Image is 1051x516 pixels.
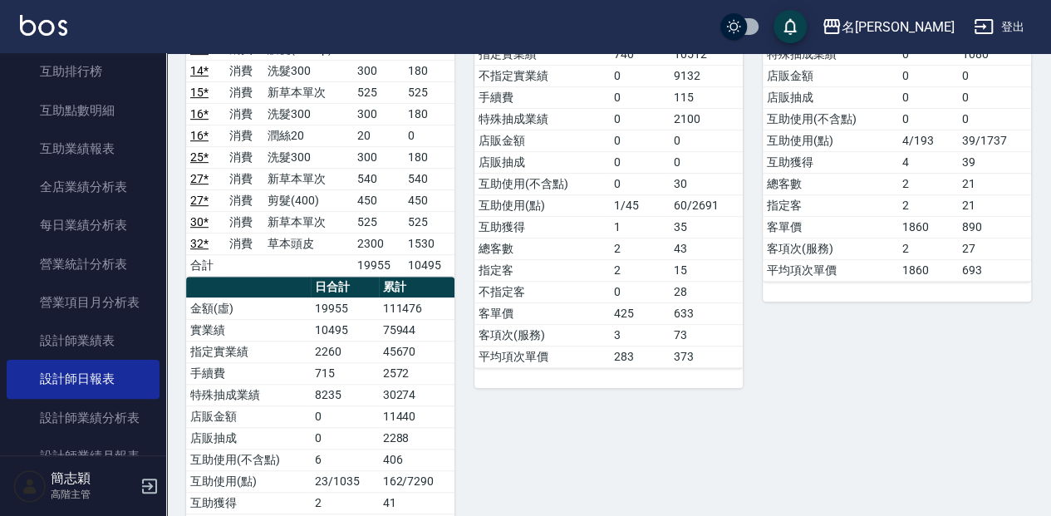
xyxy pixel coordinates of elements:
td: 21 [958,194,1031,216]
a: 設計師日報表 [7,360,160,398]
td: 693 [958,259,1031,281]
td: 客項次(服務) [474,324,610,346]
td: 300 [353,60,404,81]
td: 0 [898,108,958,130]
td: 2260 [311,341,378,362]
td: 60/2691 [670,194,743,216]
a: 營業項目月分析表 [7,283,160,322]
td: 互助使用(點) [474,194,610,216]
button: save [774,10,807,43]
td: 8235 [311,384,378,405]
td: 0 [958,65,1031,86]
td: 潤絲20 [263,125,353,146]
td: 指定實業績 [186,341,311,362]
td: 客單價 [474,302,610,324]
td: 洗髮300 [263,146,353,168]
div: 名[PERSON_NAME] [842,17,954,37]
td: 0 [404,125,454,146]
td: 互助使用(不含點) [763,108,898,130]
td: 10495 [404,254,454,276]
h5: 簡志穎 [51,470,135,487]
td: 162/7290 [379,470,455,492]
td: 41 [379,492,455,514]
td: 540 [404,168,454,189]
td: 消費 [225,211,264,233]
td: 0 [610,130,670,151]
td: 1860 [898,259,958,281]
td: 總客數 [763,173,898,194]
a: 營業統計分析表 [7,245,160,283]
td: 633 [670,302,743,324]
td: 互助獲得 [474,216,610,238]
td: 28 [670,281,743,302]
td: 0 [670,151,743,173]
td: 2 [610,238,670,259]
td: 11440 [379,405,455,427]
td: 19955 [353,254,404,276]
td: 1080 [958,43,1031,65]
td: 店販抽成 [474,151,610,173]
td: 特殊抽成業績 [186,384,311,405]
td: 平均項次單價 [763,259,898,281]
th: 累計 [379,277,455,298]
td: 6 [311,449,378,470]
td: 0 [898,86,958,108]
td: 525 [404,211,454,233]
td: 2 [898,173,958,194]
td: 消費 [225,60,264,81]
td: 2572 [379,362,455,384]
td: 35 [670,216,743,238]
td: 互助使用(點) [186,470,311,492]
td: 剪髮(400) [263,189,353,211]
td: 21 [958,173,1031,194]
td: 2 [311,492,378,514]
td: 特殊抽成業績 [763,43,898,65]
td: 1 [610,216,670,238]
td: 0 [610,173,670,194]
td: 75944 [379,319,455,341]
td: 互助獲得 [763,151,898,173]
td: 特殊抽成業績 [474,108,610,130]
td: 手續費 [186,362,311,384]
td: 30274 [379,384,455,405]
th: 日合計 [311,277,378,298]
td: 425 [610,302,670,324]
button: 名[PERSON_NAME] [815,10,960,44]
a: 設計師業績分析表 [7,399,160,437]
td: 525 [404,81,454,103]
td: 2100 [670,108,743,130]
td: 互助使用(不含點) [186,449,311,470]
td: 消費 [225,233,264,254]
td: 消費 [225,189,264,211]
td: 0 [610,151,670,173]
a: 互助業績報表 [7,130,160,168]
td: 525 [353,211,404,233]
a: 每日業績分析表 [7,206,160,244]
td: 300 [353,146,404,168]
td: 20 [353,125,404,146]
a: 互助點數明細 [7,91,160,130]
td: 洗髮300 [263,103,353,125]
td: 715 [311,362,378,384]
td: 不指定客 [474,281,610,302]
td: 金額(虛) [186,297,311,319]
td: 0 [958,86,1031,108]
td: 30 [670,173,743,194]
td: 27 [958,238,1031,259]
td: 消費 [225,103,264,125]
td: 300 [353,103,404,125]
td: 消費 [225,168,264,189]
td: 0 [311,405,378,427]
td: 19955 [311,297,378,319]
td: 2 [610,259,670,281]
td: 店販抽成 [763,86,898,108]
td: 不指定實業績 [474,65,610,86]
td: 2288 [379,427,455,449]
td: 2 [898,194,958,216]
td: 0 [610,65,670,86]
td: 39 [958,151,1031,173]
td: 4/193 [898,130,958,151]
td: 2300 [353,233,404,254]
td: 客項次(服務) [763,238,898,259]
td: 指定實業績 [474,43,610,65]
